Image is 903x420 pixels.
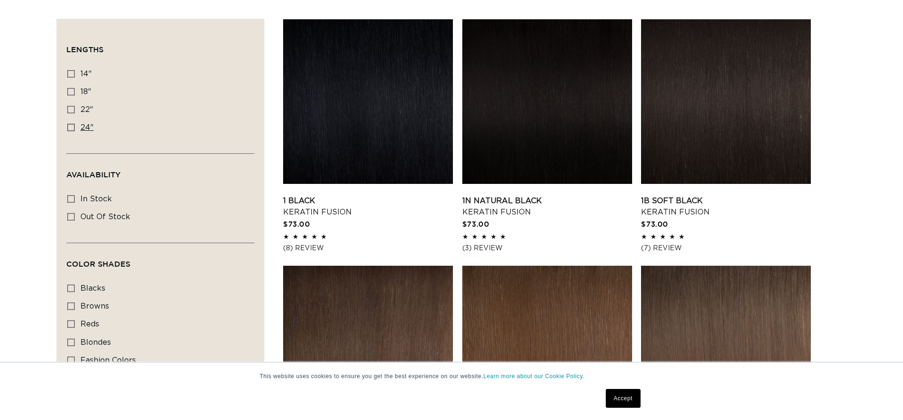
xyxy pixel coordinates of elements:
[66,170,120,179] span: Availability
[80,357,136,364] span: fashion colors
[66,29,254,63] summary: Lengths (0 selected)
[80,302,109,310] span: browns
[66,154,254,188] summary: Availability (0 selected)
[80,88,91,95] span: 18"
[80,213,130,221] span: Out of stock
[66,243,254,277] summary: Color Shades (0 selected)
[80,320,99,328] span: reds
[483,373,585,380] a: Learn more about our Cookie Policy.
[260,372,643,380] p: This website uses cookies to ensure you get the best experience on our website.
[66,260,130,268] span: Color Shades
[80,285,105,292] span: blacks
[462,195,632,218] a: 1N Natural Black Keratin Fusion
[80,106,93,113] span: 22"
[80,70,92,78] span: 14"
[80,124,94,131] span: 24"
[80,339,111,346] span: blondes
[283,195,453,218] a: 1 Black Keratin Fusion
[66,45,103,54] span: Lengths
[80,195,112,203] span: In stock
[641,195,811,218] a: 1B Soft Black Keratin Fusion
[606,389,641,408] a: Accept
